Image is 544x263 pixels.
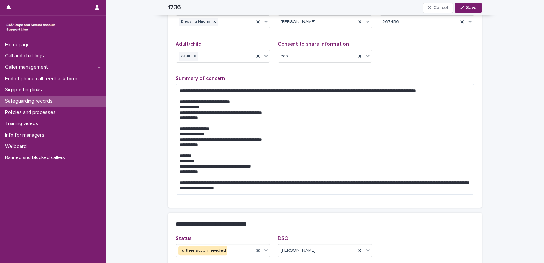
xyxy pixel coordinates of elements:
[3,121,43,127] p: Training videos
[281,19,316,25] span: [PERSON_NAME]
[278,41,349,47] span: Consent to share information
[176,76,225,81] span: Summary of concern
[3,87,47,93] p: Signposting links
[3,76,82,82] p: End of phone call feedback form
[466,5,477,10] span: Save
[3,98,58,104] p: Safeguarding records
[380,17,458,27] div: 267456
[281,53,288,60] span: Yes
[176,41,202,47] span: Adult/child
[3,64,53,70] p: Caller management
[179,52,191,61] div: Adult
[3,132,49,138] p: Info for managers
[3,42,35,48] p: Homepage
[5,21,56,34] img: rhQMoQhaT3yELyF149Cw
[278,236,288,241] span: DSO
[178,246,227,255] div: Further action needed
[3,53,49,59] p: Call and chat logs
[176,236,192,241] span: Status
[3,155,70,161] p: Banned and blocked callers
[423,3,453,13] button: Cancel
[455,3,482,13] button: Save
[168,4,181,11] h2: 1736
[281,247,316,254] span: [PERSON_NAME]
[3,109,61,115] p: Policies and processes
[3,143,32,149] p: Wallboard
[179,18,211,26] div: Blessing Nnona
[433,5,448,10] span: Cancel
